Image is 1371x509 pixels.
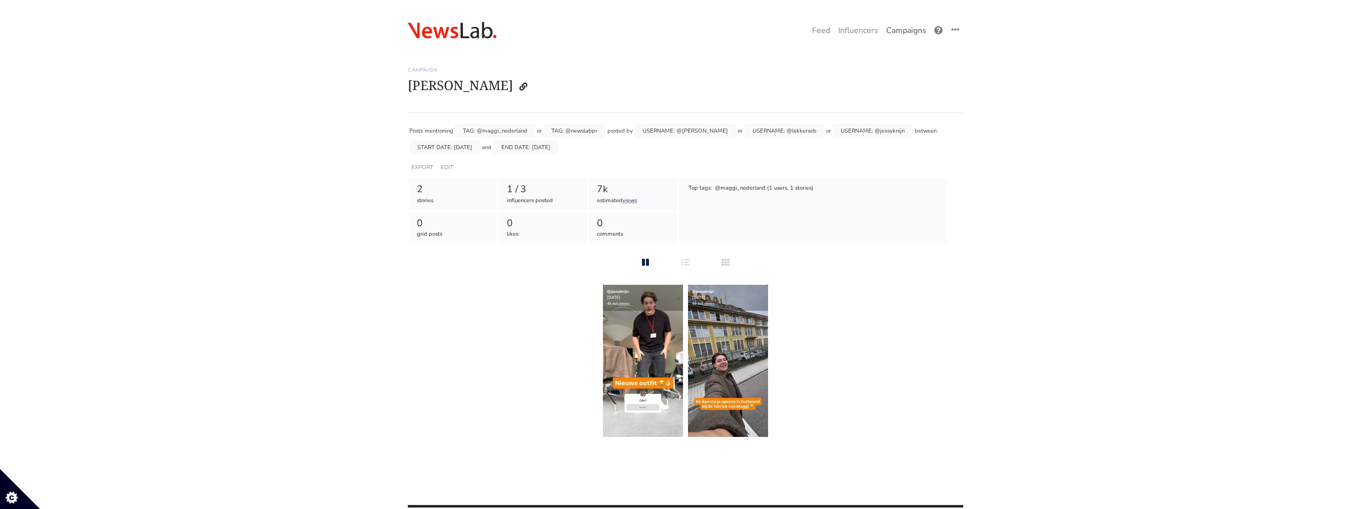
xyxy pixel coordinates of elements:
[493,141,558,155] div: END DATE: [DATE]
[417,182,489,197] div: 2
[507,182,579,197] div: 1 / 3
[409,124,423,138] div: Posts
[597,197,669,205] div: estimated
[408,22,496,39] img: 08:26:46_1609835206
[704,301,715,306] a: views
[507,216,579,231] div: 0
[408,67,963,73] h6: Campaign
[833,124,913,138] div: USERNAME: @jessyknijn
[745,124,825,138] div: USERNAME: @lekkerseb
[441,164,453,171] a: EDIT
[409,141,480,155] div: START DATE: [DATE]
[408,77,963,96] h1: [PERSON_NAME]
[455,124,535,138] div: TAG: @maggi_nederland
[808,21,834,41] a: Feed
[688,183,713,193] div: Top tags:
[626,124,633,138] div: by
[607,124,625,138] div: posted
[411,164,433,171] a: EXPORT
[482,141,491,155] div: and
[692,289,714,294] a: @jessyknijn
[603,285,683,311] div: [DATE] 4k est.
[507,230,579,239] div: likes
[834,21,882,41] a: Influencers
[634,124,736,138] div: USERNAME: @[PERSON_NAME]
[597,230,669,239] div: comments
[597,182,669,197] div: 7k
[543,124,605,138] div: TAG: @newslabpr
[882,21,930,41] a: Campaigns
[417,216,489,231] div: 0
[537,124,542,138] div: or
[622,197,637,204] a: views
[738,124,743,138] div: or
[425,124,453,138] div: mentioning
[417,197,489,205] div: stories
[826,124,831,138] div: or
[417,230,489,239] div: grid posts
[507,197,579,205] div: influencers posted
[688,285,768,311] div: [DATE] 4k est.
[915,124,937,138] div: between
[619,301,629,306] a: views
[715,183,815,193] div: @maggi_nederland (1 users, 1 stories)
[597,216,669,231] div: 0
[607,289,629,294] a: @jessyknijn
